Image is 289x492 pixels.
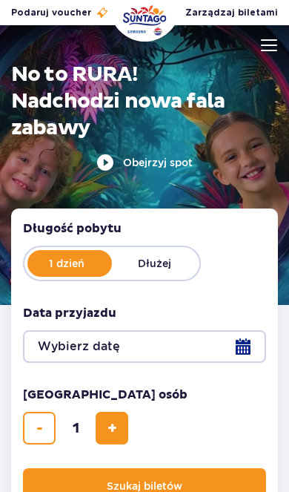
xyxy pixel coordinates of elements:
[261,39,277,51] img: Open menu
[96,154,193,171] button: Obejrzyj spot
[58,412,93,445] input: liczba biletów
[23,305,116,321] span: Data przyjazdu
[23,330,266,363] button: Wybierz datę
[11,6,109,19] a: Podaruj voucher
[23,387,187,403] span: [GEOGRAPHIC_DATA] osób
[23,220,122,237] span: Długość pobytu
[24,252,109,275] label: 1 dzień
[107,480,182,492] span: Szukaj biletów
[11,62,278,142] h1: No to RURA! Nadchodzi nowa fala zabawy
[112,252,196,275] label: Dłużej
[23,412,56,445] button: usuń bilet
[185,6,278,19] a: Zarządzaj biletami
[96,412,128,445] button: dodaj bilet
[11,6,91,19] span: Podaruj voucher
